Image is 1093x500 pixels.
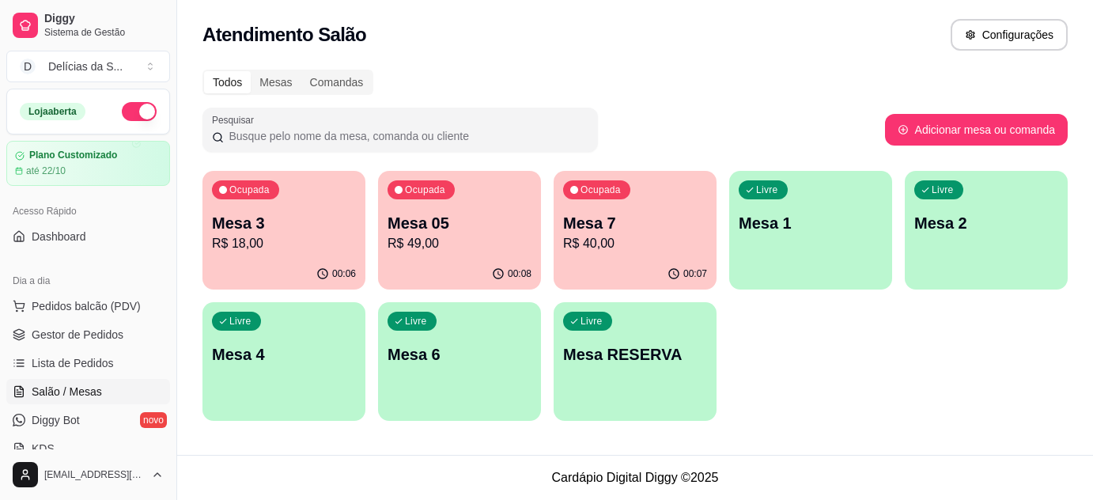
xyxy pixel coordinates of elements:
span: [EMAIL_ADDRESS][DOMAIN_NAME] [44,468,145,481]
p: Livre [405,315,427,328]
button: Alterar Status [122,102,157,121]
span: Diggy Bot [32,412,80,428]
p: Livre [932,184,954,196]
div: Mesas [251,71,301,93]
p: Livre [581,315,603,328]
footer: Cardápio Digital Diggy © 2025 [177,455,1093,500]
p: Livre [756,184,778,196]
p: R$ 40,00 [563,234,707,253]
p: R$ 18,00 [212,234,356,253]
p: Mesa 05 [388,212,531,234]
p: 00:06 [332,267,356,280]
button: Pedidos balcão (PDV) [6,294,170,319]
button: Adicionar mesa ou comanda [885,114,1068,146]
button: OcupadaMesa 3R$ 18,0000:06 [202,171,365,290]
label: Pesquisar [212,113,259,127]
button: OcupadaMesa 7R$ 40,0000:07 [554,171,717,290]
article: Plano Customizado [29,150,117,161]
div: Delícias da S ... [48,59,123,74]
span: Gestor de Pedidos [32,327,123,343]
span: Dashboard [32,229,86,244]
a: Dashboard [6,224,170,249]
span: Diggy [44,12,164,26]
div: Comandas [301,71,373,93]
a: DiggySistema de Gestão [6,6,170,44]
button: Select a team [6,51,170,82]
a: KDS [6,436,170,461]
p: Mesa 4 [212,343,356,366]
p: Mesa 6 [388,343,531,366]
button: LivreMesa RESERVA [554,302,717,421]
div: Loja aberta [20,103,85,120]
span: Sistema de Gestão [44,26,164,39]
p: Livre [229,315,252,328]
p: 00:08 [508,267,531,280]
span: Lista de Pedidos [32,355,114,371]
div: Todos [204,71,251,93]
p: Mesa 1 [739,212,883,234]
p: Mesa 2 [914,212,1058,234]
input: Pesquisar [224,128,588,144]
article: até 22/10 [26,165,66,177]
p: Mesa RESERVA [563,343,707,366]
button: [EMAIL_ADDRESS][DOMAIN_NAME] [6,456,170,494]
span: D [20,59,36,74]
button: OcupadaMesa 05R$ 49,0000:08 [378,171,541,290]
p: Ocupada [405,184,445,196]
button: Configurações [951,19,1068,51]
span: Salão / Mesas [32,384,102,400]
a: Lista de Pedidos [6,350,170,376]
a: Salão / Mesas [6,379,170,404]
button: LivreMesa 2 [905,171,1068,290]
h2: Atendimento Salão [202,22,366,47]
p: R$ 49,00 [388,234,531,253]
span: Pedidos balcão (PDV) [32,298,141,314]
p: Mesa 3 [212,212,356,234]
a: Gestor de Pedidos [6,322,170,347]
div: Dia a dia [6,268,170,294]
p: Ocupada [229,184,270,196]
span: KDS [32,441,55,456]
div: Acesso Rápido [6,199,170,224]
p: Mesa 7 [563,212,707,234]
button: LivreMesa 1 [729,171,892,290]
button: LivreMesa 4 [202,302,365,421]
button: LivreMesa 6 [378,302,541,421]
p: 00:07 [683,267,707,280]
a: Diggy Botnovo [6,407,170,433]
p: Ocupada [581,184,621,196]
a: Plano Customizadoaté 22/10 [6,141,170,186]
